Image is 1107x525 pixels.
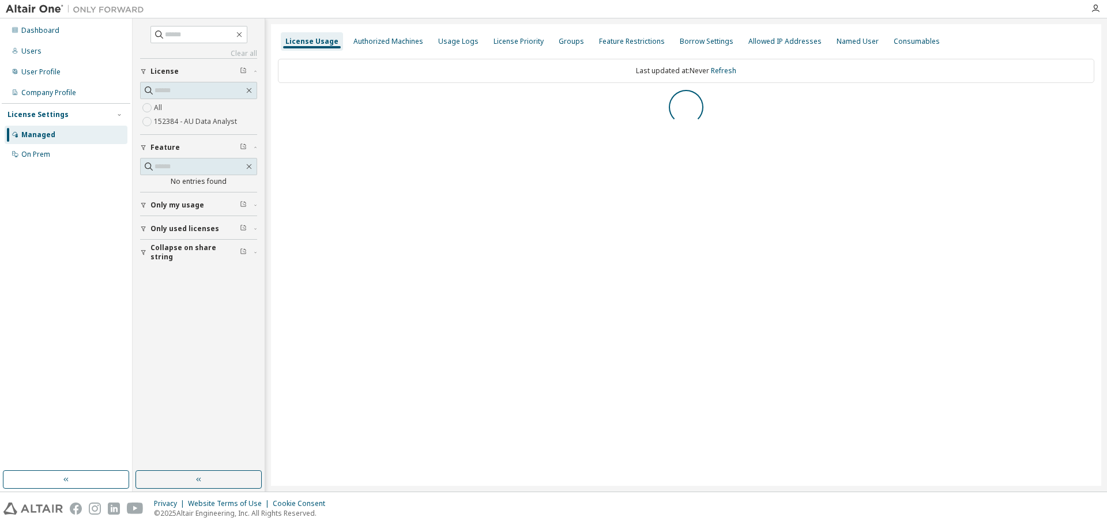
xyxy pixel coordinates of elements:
[154,115,239,129] label: 152384 - AU Data Analyst
[21,67,61,77] div: User Profile
[6,3,150,15] img: Altair One
[150,224,219,233] span: Only used licenses
[240,201,247,210] span: Clear filter
[140,177,257,186] div: No entries found
[559,37,584,46] div: Groups
[140,192,257,218] button: Only my usage
[285,37,338,46] div: License Usage
[438,37,479,46] div: Usage Logs
[127,503,144,515] img: youtube.svg
[21,130,55,139] div: Managed
[150,67,179,76] span: License
[680,37,733,46] div: Borrow Settings
[837,37,879,46] div: Named User
[89,503,101,515] img: instagram.svg
[273,499,332,508] div: Cookie Consent
[154,101,164,115] label: All
[150,201,204,210] span: Only my usage
[188,499,273,508] div: Website Terms of Use
[894,37,940,46] div: Consumables
[3,503,63,515] img: altair_logo.svg
[240,248,247,257] span: Clear filter
[140,240,257,265] button: Collapse on share string
[599,37,665,46] div: Feature Restrictions
[108,503,120,515] img: linkedin.svg
[140,49,257,58] a: Clear all
[21,26,59,35] div: Dashboard
[154,499,188,508] div: Privacy
[140,59,257,84] button: License
[21,47,42,56] div: Users
[278,59,1094,83] div: Last updated at: Never
[494,37,544,46] div: License Priority
[7,110,69,119] div: License Settings
[150,243,240,262] span: Collapse on share string
[748,37,822,46] div: Allowed IP Addresses
[154,508,332,518] p: © 2025 Altair Engineering, Inc. All Rights Reserved.
[70,503,82,515] img: facebook.svg
[240,143,247,152] span: Clear filter
[140,135,257,160] button: Feature
[150,143,180,152] span: Feature
[21,150,50,159] div: On Prem
[21,88,76,97] div: Company Profile
[353,37,423,46] div: Authorized Machines
[711,66,736,75] a: Refresh
[240,224,247,233] span: Clear filter
[140,216,257,241] button: Only used licenses
[240,67,247,76] span: Clear filter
